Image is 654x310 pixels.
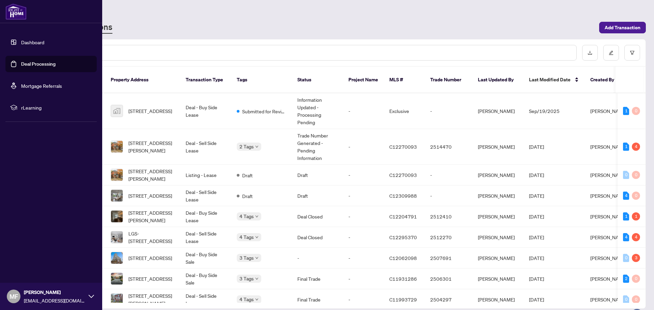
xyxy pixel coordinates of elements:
[21,39,44,45] a: Dashboard
[588,50,592,55] span: download
[590,296,627,303] span: [PERSON_NAME]
[180,206,231,227] td: Deal - Buy Side Lease
[24,297,85,304] span: [EMAIL_ADDRESS][DOMAIN_NAME]
[590,255,627,261] span: [PERSON_NAME]
[343,206,384,227] td: -
[472,206,524,227] td: [PERSON_NAME]
[239,295,254,303] span: 4 Tags
[180,289,231,310] td: Deal - Sell Side Lease
[590,276,627,282] span: [PERSON_NAME]
[389,296,417,303] span: C11993729
[21,61,56,67] a: Deal Processing
[111,190,123,201] img: thumbnail-img
[111,169,123,181] img: thumbnail-img
[180,227,231,248] td: Deal - Sell Side Lease
[255,145,259,148] span: down
[111,141,123,152] img: thumbnail-img
[472,165,524,185] td: [PERSON_NAME]
[389,144,417,150] span: C12270093
[128,230,175,245] span: LGS-[STREET_ADDRESS]
[389,172,417,178] span: C12270093
[292,165,343,185] td: Draft
[343,248,384,268] td: -
[255,235,259,239] span: down
[623,254,629,262] div: 0
[630,50,635,55] span: filter
[180,129,231,165] td: Deal - Sell Side Lease
[21,83,62,89] a: Mortgage Referrals
[239,143,254,150] span: 2 Tags
[524,67,585,93] th: Last Modified Date
[623,295,629,304] div: 0
[111,294,123,305] img: thumbnail-img
[623,143,629,151] div: 1
[590,234,627,240] span: [PERSON_NAME]
[180,185,231,206] td: Deal - Sell Side Lease
[128,192,172,199] span: [STREET_ADDRESS]
[389,255,417,261] span: C12062098
[292,268,343,289] td: Final Trade
[239,254,254,262] span: 3 Tags
[242,172,253,179] span: Draft
[605,22,640,33] span: Add Transaction
[128,139,175,154] span: [STREET_ADDRESS][PERSON_NAME]
[10,292,18,301] span: MF
[529,76,571,83] span: Last Modified Date
[21,104,92,111] span: rLearning
[384,67,425,93] th: MLS #
[111,252,123,264] img: thumbnail-img
[632,171,640,179] div: 0
[624,45,640,61] button: filter
[590,108,627,114] span: [PERSON_NAME]
[585,67,626,93] th: Created By
[425,206,472,227] td: 2512410
[632,192,640,200] div: 0
[239,233,254,241] span: 4 Tags
[632,275,640,283] div: 0
[590,193,627,199] span: [PERSON_NAME]
[425,67,472,93] th: Trade Number
[632,107,640,115] div: 0
[623,212,629,221] div: 1
[472,93,524,129] td: [PERSON_NAME]
[389,213,417,219] span: C12204791
[292,248,343,268] td: -
[180,67,231,93] th: Transaction Type
[239,212,254,220] span: 4 Tags
[292,206,343,227] td: Deal Closed
[180,165,231,185] td: Listing - Lease
[180,268,231,289] td: Deal - Buy Side Sale
[292,227,343,248] td: Deal Closed
[128,167,175,182] span: [STREET_ADDRESS][PERSON_NAME]
[389,234,417,240] span: C12295370
[343,185,384,206] td: -
[389,108,409,114] span: Exclusive
[623,233,629,241] div: 4
[529,172,544,178] span: [DATE]
[180,248,231,268] td: Deal - Buy Side Sale
[529,276,544,282] span: [DATE]
[529,255,544,261] span: [DATE]
[472,268,524,289] td: [PERSON_NAME]
[292,129,343,165] td: Trade Number Generated - Pending Information
[231,67,292,93] th: Tags
[425,289,472,310] td: 2504297
[255,277,259,280] span: down
[343,67,384,93] th: Project Name
[590,213,627,219] span: [PERSON_NAME]
[389,193,417,199] span: C12309988
[343,93,384,129] td: -
[105,67,180,93] th: Property Address
[255,256,259,260] span: down
[529,213,544,219] span: [DATE]
[425,165,472,185] td: -
[623,107,629,115] div: 1
[623,275,629,283] div: 2
[425,248,472,268] td: 2507691
[609,50,613,55] span: edit
[632,233,640,241] div: 4
[472,129,524,165] td: [PERSON_NAME]
[292,93,343,129] td: Information Updated - Processing Pending
[623,192,629,200] div: 4
[128,275,172,282] span: [STREET_ADDRESS]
